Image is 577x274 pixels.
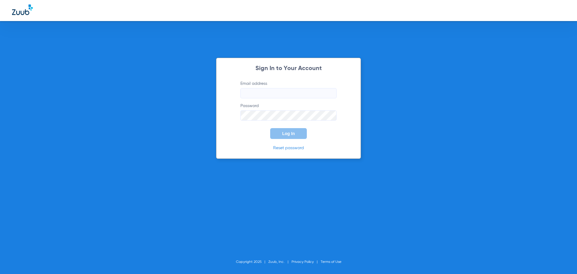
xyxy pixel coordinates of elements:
label: Password [240,103,337,121]
span: Log In [282,131,295,136]
input: Email address [240,88,337,98]
a: Reset password [273,146,304,150]
li: Copyright 2025 [236,259,268,265]
img: Zuub Logo [12,5,33,15]
label: Email address [240,81,337,98]
li: Zuub, Inc. [268,259,292,265]
button: Log In [270,128,307,139]
a: Terms of Use [321,260,341,264]
input: Password [240,110,337,121]
h2: Sign In to Your Account [231,66,346,72]
a: Privacy Policy [292,260,314,264]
